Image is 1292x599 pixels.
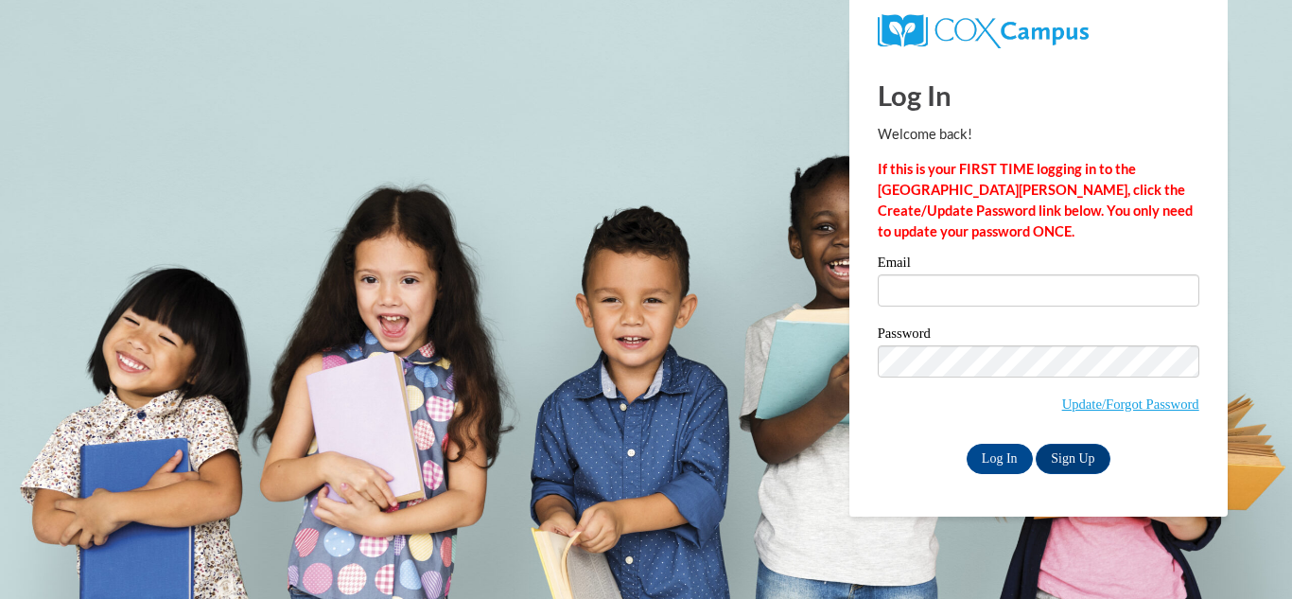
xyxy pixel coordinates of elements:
[967,444,1033,474] input: Log In
[878,124,1199,145] p: Welcome back!
[1062,396,1199,412] a: Update/Forgot Password
[878,76,1199,115] h1: Log In
[878,255,1199,274] label: Email
[878,161,1193,239] strong: If this is your FIRST TIME logging in to the [GEOGRAPHIC_DATA][PERSON_NAME], click the Create/Upd...
[878,22,1089,38] a: COX Campus
[878,326,1199,345] label: Password
[878,14,1089,48] img: COX Campus
[1036,444,1109,474] a: Sign Up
